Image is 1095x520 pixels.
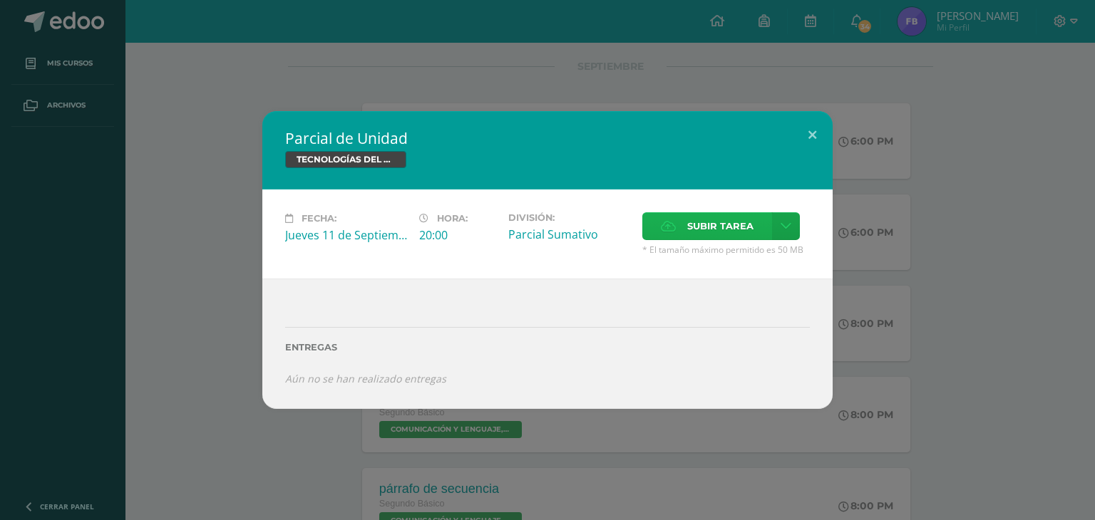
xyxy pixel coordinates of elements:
[285,128,810,148] h2: Parcial de Unidad
[419,227,497,243] div: 20:00
[642,244,810,256] span: * El tamaño máximo permitido es 50 MB
[302,213,336,224] span: Fecha:
[508,227,631,242] div: Parcial Sumativo
[285,227,408,243] div: Jueves 11 de Septiembre
[792,111,833,160] button: Close (Esc)
[687,213,754,239] span: Subir tarea
[437,213,468,224] span: Hora:
[508,212,631,223] label: División:
[285,151,406,168] span: TECNOLOGÍAS DEL APRENDIZAJE Y LA COMUNICACIÓN
[285,372,446,385] i: Aún no se han realizado entregas
[285,342,810,353] label: Entregas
